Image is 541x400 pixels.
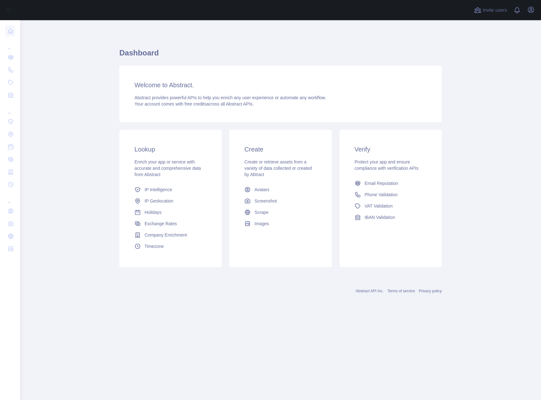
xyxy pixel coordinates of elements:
[145,220,177,227] span: Exchange Rates
[352,200,429,212] a: VAT Validation
[244,145,316,154] h3: Create
[145,232,187,238] span: Company Enrichment
[244,159,312,177] span: Create or retrieve assets from a variety of data collected or created by Abtract
[254,220,269,227] span: Images
[254,209,268,215] span: Scrape
[119,48,442,63] h1: Dashboard
[134,159,201,177] span: Enrich your app or service with accurate and comprehensive data from Abstract
[355,145,427,154] h3: Verify
[352,189,429,200] a: Phone Validation
[242,207,319,218] a: Scrape
[254,186,269,193] span: Avatars
[145,209,162,215] span: Holidays
[242,218,319,229] a: Images
[355,159,419,171] span: Protect your app and ensure compliance with verification APIs
[365,180,398,186] span: Email Reputation
[365,214,395,220] span: IBAN Validation
[145,186,172,193] span: IP Intelligence
[134,145,207,154] h3: Lookup
[5,102,15,115] div: ...
[352,178,429,189] a: Email Reputation
[242,184,319,195] a: Avatars
[365,203,393,209] span: VAT Validation
[5,191,15,204] div: ...
[242,195,319,207] a: Screenshot
[132,218,209,229] a: Exchange Rates
[132,207,209,218] a: Holidays
[134,95,326,100] span: Abstract provides powerful APIs to help you enrich any user experience or automate any workflow.
[145,198,174,204] span: IP Geolocation
[185,101,206,106] span: free credits
[387,289,415,293] a: Terms of service
[134,81,427,89] h3: Welcome to Abstract.
[419,289,442,293] a: Privacy policy
[132,229,209,241] a: Company Enrichment
[5,38,15,50] div: ...
[254,198,277,204] span: Screenshot
[352,212,429,223] a: IBAN Validation
[365,191,398,198] span: Phone Validation
[132,195,209,207] a: IP Geolocation
[132,241,209,252] a: Timezone
[356,289,384,293] a: Abstract API Inc.
[145,243,164,249] span: Timezone
[473,5,508,15] button: Invite users
[134,101,253,106] span: Your account comes with across all Abstract APIs.
[483,7,507,14] span: Invite users
[132,184,209,195] a: IP Intelligence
